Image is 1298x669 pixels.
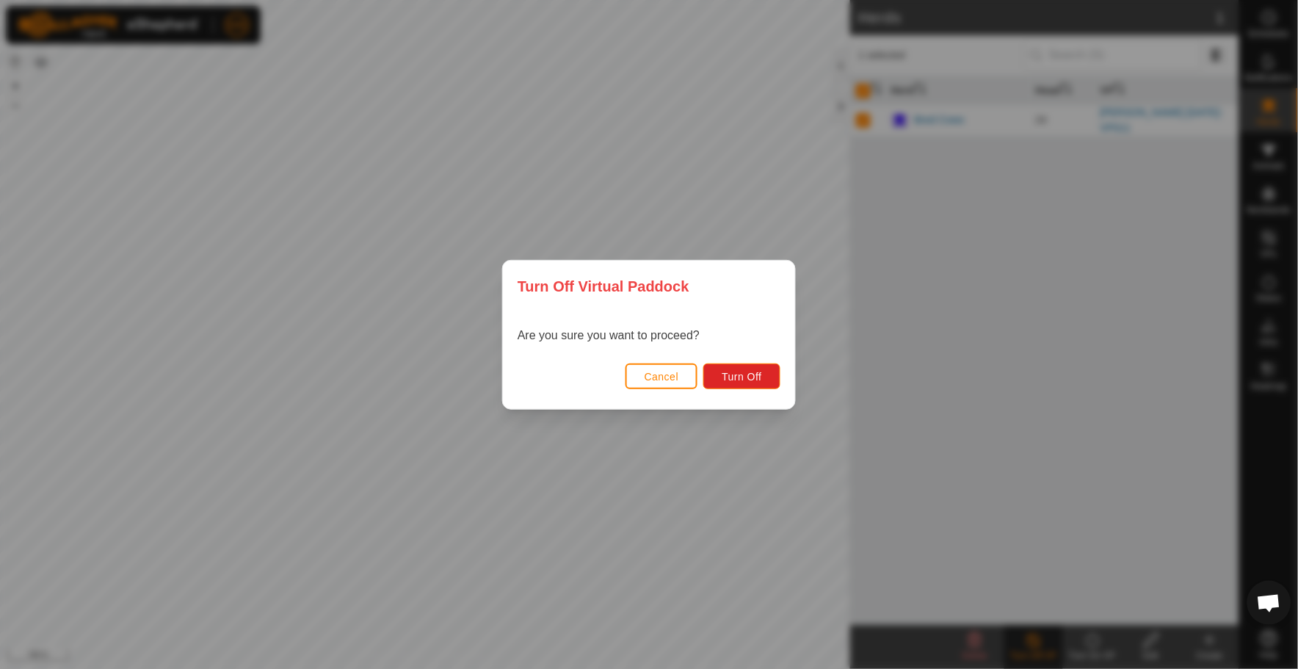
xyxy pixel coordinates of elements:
[518,327,700,344] p: Are you sure you want to proceed?
[722,371,762,383] span: Turn Off
[645,371,679,383] span: Cancel
[703,364,780,389] button: Turn Off
[518,275,689,297] span: Turn Off Virtual Paddock
[626,364,698,389] button: Cancel
[1247,581,1291,625] div: Open chat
